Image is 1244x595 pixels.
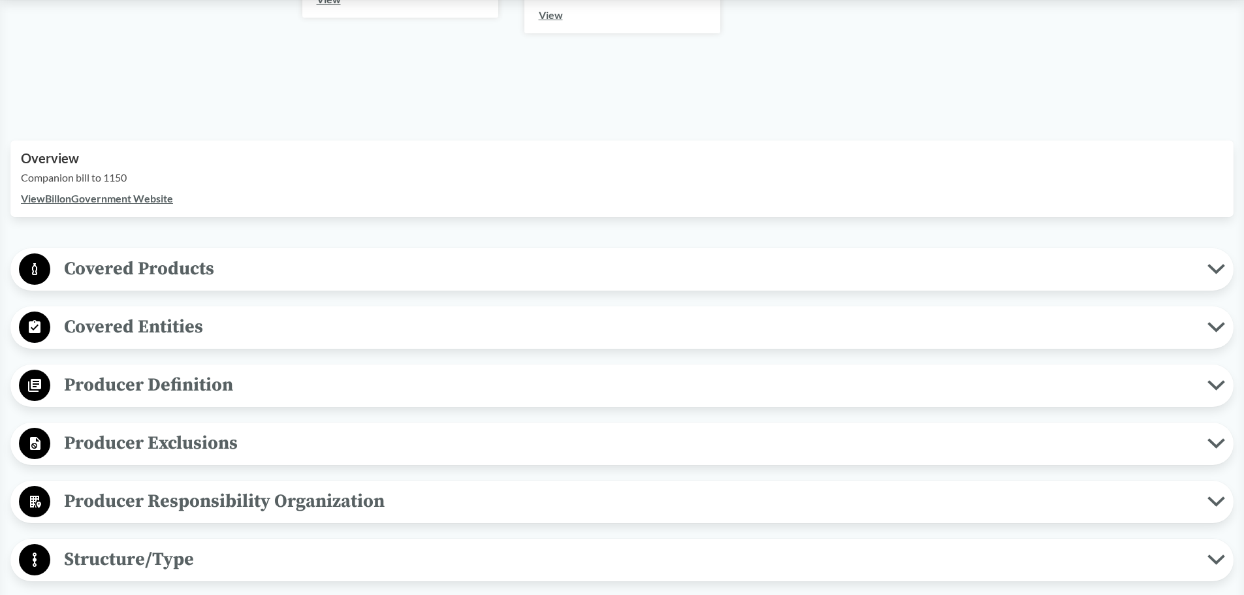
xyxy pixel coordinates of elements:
h2: Overview [21,151,1223,166]
span: Structure/Type [50,545,1207,574]
button: Covered Products [15,253,1229,286]
span: Covered Entities [50,312,1207,342]
a: View [539,8,563,21]
button: Covered Entities [15,311,1229,344]
a: ViewBillonGovernment Website [21,192,173,204]
p: Companion bill to 1150 [21,170,1223,185]
button: Producer Responsibility Organization [15,485,1229,519]
button: Producer Definition [15,369,1229,402]
span: Covered Products [50,254,1207,283]
span: Producer Responsibility Organization [50,487,1207,516]
button: Producer Exclusions [15,427,1229,460]
button: Structure/Type [15,543,1229,577]
span: Producer Definition [50,370,1207,400]
span: Producer Exclusions [50,428,1207,458]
